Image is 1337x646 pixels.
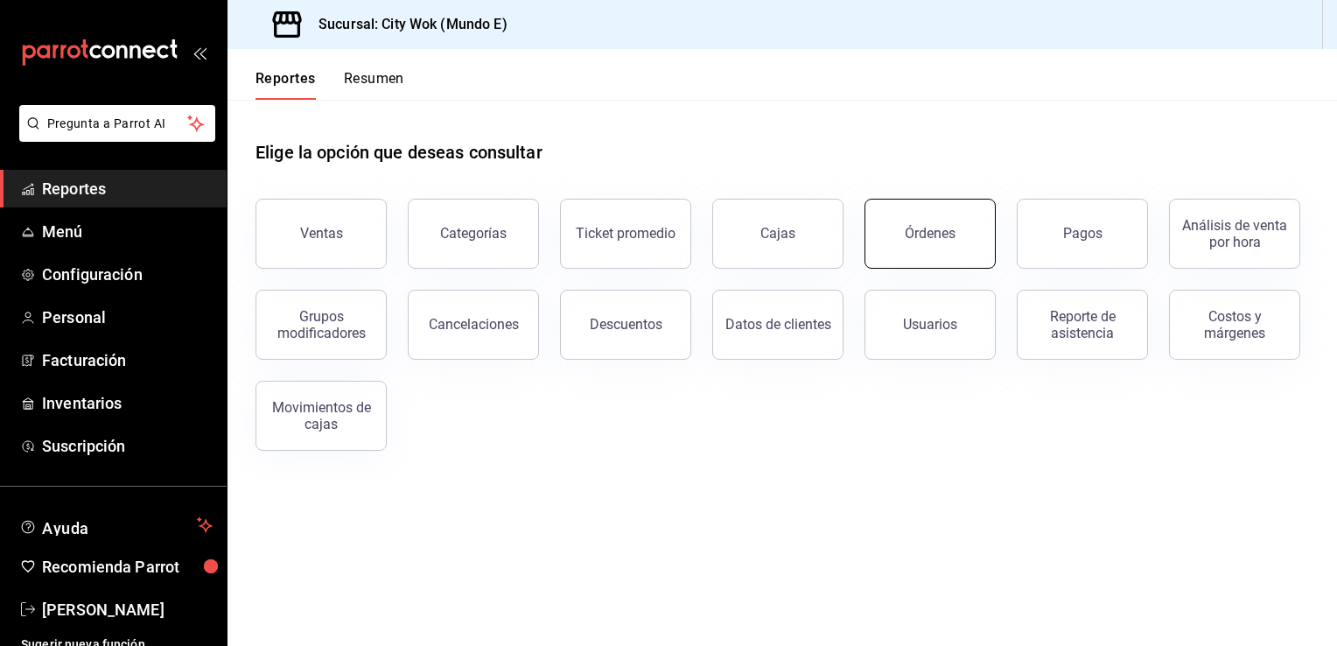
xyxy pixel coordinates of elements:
[42,598,213,621] span: [PERSON_NAME]
[1028,308,1137,341] div: Reporte de asistencia
[1017,199,1148,269] button: Pagos
[712,199,843,269] button: Cajas
[712,290,843,360] button: Datos de clientes
[42,434,213,458] span: Suscripción
[725,316,831,333] div: Datos de clientes
[12,127,215,145] a: Pregunta a Parrot AI
[255,70,404,100] div: navigation tabs
[300,225,343,242] div: Ventas
[408,199,539,269] button: Categorías
[47,115,188,133] span: Pregunta a Parrot AI
[1169,290,1300,360] button: Costos y márgenes
[440,225,507,242] div: Categorías
[42,177,213,200] span: Reportes
[255,381,387,451] button: Movimientos de cajas
[576,225,675,242] div: Ticket promedio
[42,555,213,579] span: Recomienda Parrot
[760,225,795,242] div: Cajas
[344,70,404,100] button: Resumen
[864,290,996,360] button: Usuarios
[903,316,957,333] div: Usuarios
[19,105,215,142] button: Pregunta a Parrot AI
[267,399,375,432] div: Movimientos de cajas
[42,391,213,415] span: Inventarios
[1017,290,1148,360] button: Reporte de asistencia
[42,263,213,286] span: Configuración
[42,515,190,536] span: Ayuda
[1169,199,1300,269] button: Análisis de venta por hora
[1180,308,1289,341] div: Costos y márgenes
[864,199,996,269] button: Órdenes
[429,316,519,333] div: Cancelaciones
[255,70,316,100] button: Reportes
[1180,217,1289,250] div: Análisis de venta por hora
[905,225,955,242] div: Órdenes
[255,290,387,360] button: Grupos modificadores
[255,139,542,165] h1: Elige la opción que deseas consultar
[192,46,206,60] button: open_drawer_menu
[42,305,213,329] span: Personal
[42,348,213,372] span: Facturación
[590,316,662,333] div: Descuentos
[304,14,507,35] h3: Sucursal: City Wok (Mundo E)
[560,290,691,360] button: Descuentos
[1063,225,1102,242] div: Pagos
[42,220,213,243] span: Menú
[408,290,539,360] button: Cancelaciones
[267,308,375,341] div: Grupos modificadores
[255,199,387,269] button: Ventas
[560,199,691,269] button: Ticket promedio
